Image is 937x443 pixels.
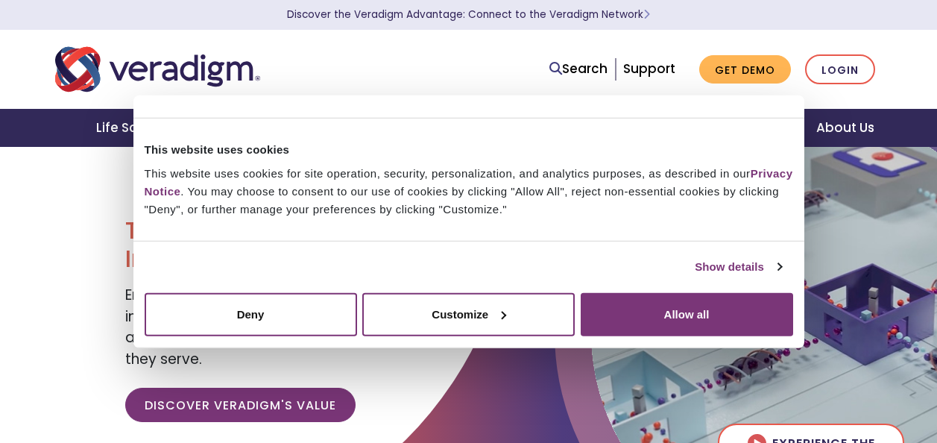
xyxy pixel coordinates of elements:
a: Login [805,54,875,85]
button: Deny [145,292,357,336]
span: Learn More [643,7,650,22]
a: Get Demo [699,55,791,84]
a: Privacy Notice [145,166,793,197]
img: Veradigm logo [55,45,260,94]
div: This website uses cookies [145,141,793,159]
a: Search [549,59,608,79]
a: Life Sciences [78,109,202,147]
span: Empowering our clients with trusted data, insights, and solutions to help reduce costs and improv... [125,285,453,369]
a: Support [623,60,675,78]
a: About Us [798,109,892,147]
a: Show details [695,258,781,276]
a: Discover the Veradigm Advantage: Connect to the Veradigm NetworkLearn More [287,7,650,22]
a: Discover Veradigm's Value [125,388,356,422]
div: This website uses cookies for site operation, security, personalization, and analytics purposes, ... [145,164,793,218]
h1: Transforming Health, Insightfully® [125,216,457,274]
button: Allow all [581,292,793,336]
button: Customize [362,292,575,336]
